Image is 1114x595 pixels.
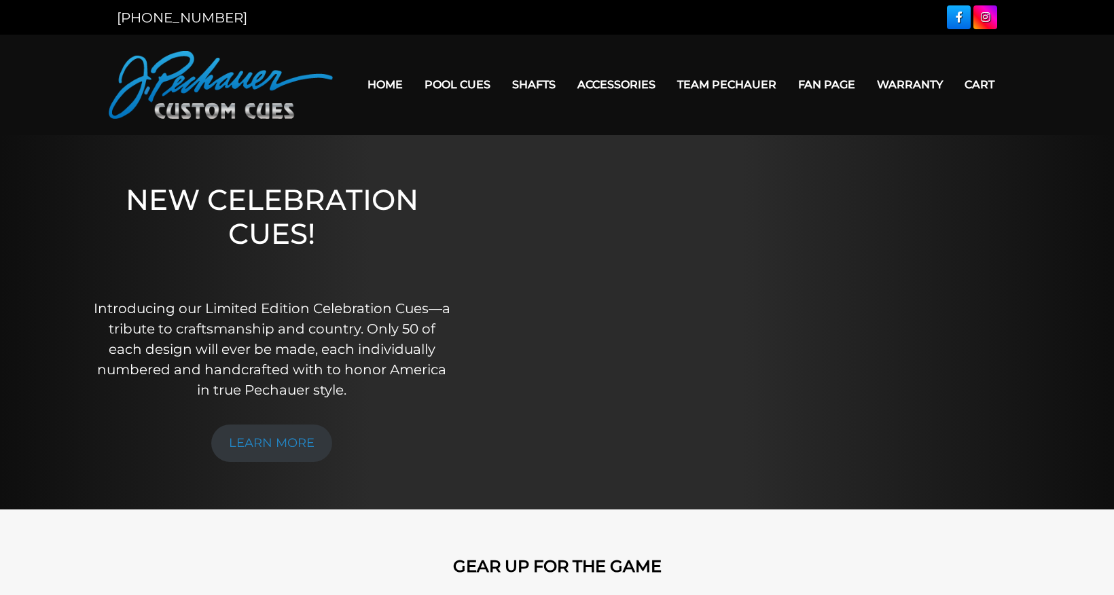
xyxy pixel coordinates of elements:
[211,425,332,462] a: LEARN MORE
[453,556,662,576] strong: GEAR UP FOR THE GAME
[954,67,1005,102] a: Cart
[866,67,954,102] a: Warranty
[90,298,453,400] p: Introducing our Limited Edition Celebration Cues—a tribute to craftsmanship and country. Only 50 ...
[357,67,414,102] a: Home
[414,67,501,102] a: Pool Cues
[117,10,247,26] a: [PHONE_NUMBER]
[787,67,866,102] a: Fan Page
[501,67,567,102] a: Shafts
[567,67,666,102] a: Accessories
[109,51,333,119] img: Pechauer Custom Cues
[666,67,787,102] a: Team Pechauer
[90,183,453,280] h1: NEW CELEBRATION CUES!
